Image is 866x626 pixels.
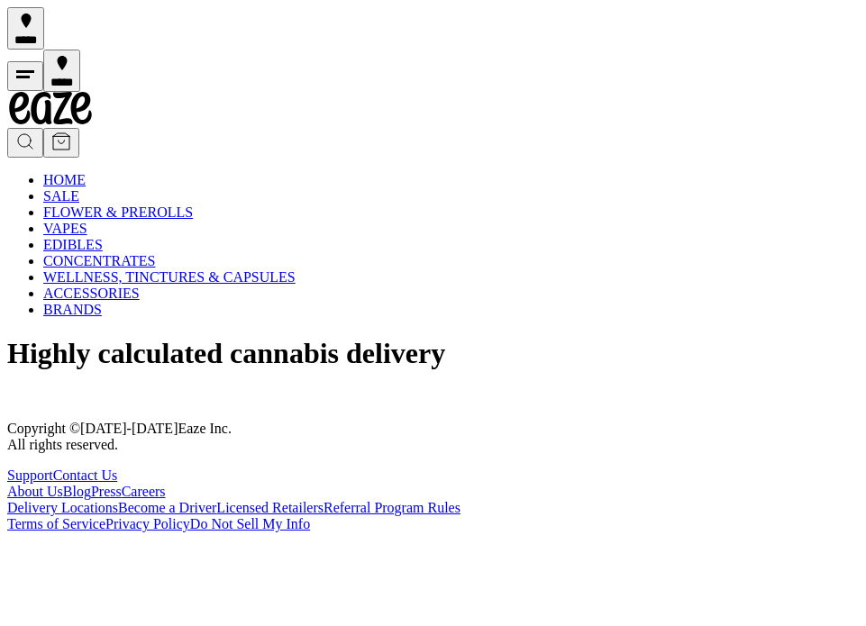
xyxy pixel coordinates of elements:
a: HOME [43,172,86,187]
a: Careers [122,484,166,499]
a: Privacy Policy [105,516,190,531]
a: Delivery Locations [7,500,118,515]
a: FLOWER & PREROLLS [43,204,193,220]
p: Copyright © [DATE]-[DATE] Eaze Inc. All rights reserved. [7,421,859,453]
a: EDIBLES [43,237,103,252]
a: Terms of Service [7,516,105,531]
a: Contact Us [53,467,118,483]
a: WELLNESS, TINCTURES & CAPSULES [43,269,296,285]
a: ACCESSORIES [43,286,140,301]
a: SALE [43,188,79,204]
a: Licensed Retailers [216,500,324,515]
a: Blog [63,484,91,499]
a: Do Not Sell My Info [190,516,310,531]
a: Become a Driver [118,500,216,515]
a: Referral Program Rules [324,500,460,515]
a: VAPES [43,221,87,236]
a: BRANDS [43,302,102,317]
h1: Highly calculated cannabis delivery [7,337,859,370]
a: Press [91,484,122,499]
a: About Us [7,484,63,499]
a: CONCENTRATES [43,253,155,268]
a: Support [7,467,53,483]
